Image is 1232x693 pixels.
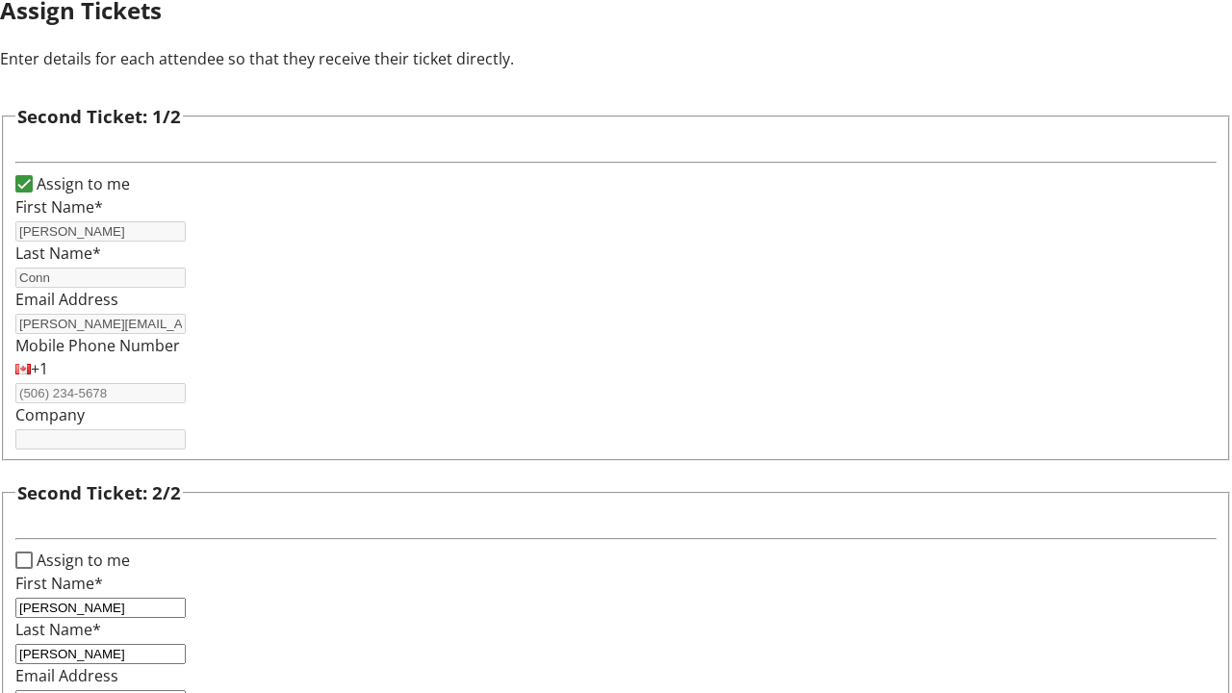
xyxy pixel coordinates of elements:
[17,479,181,506] h3: Second Ticket: 2/2
[17,103,181,130] h3: Second Ticket: 1/2
[15,665,118,686] label: Email Address
[15,573,103,594] label: First Name*
[15,196,103,218] label: First Name*
[33,172,130,195] label: Assign to me
[15,243,101,264] label: Last Name*
[15,404,85,425] label: Company
[15,619,101,640] label: Last Name*
[15,383,186,403] input: (506) 234-5678
[33,549,130,572] label: Assign to me
[15,335,180,356] label: Mobile Phone Number
[15,289,118,310] label: Email Address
